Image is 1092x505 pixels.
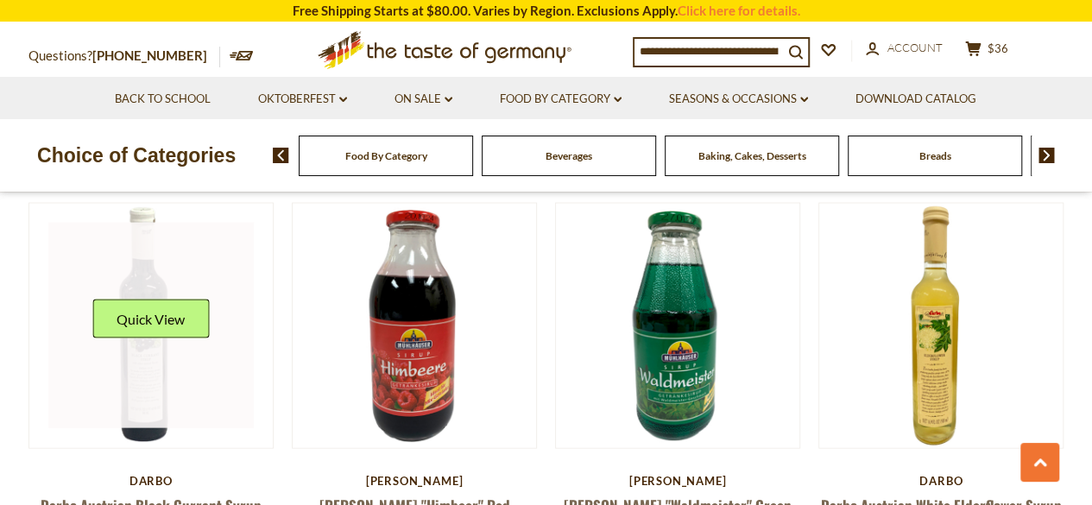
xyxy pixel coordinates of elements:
img: next arrow [1038,148,1055,163]
a: On Sale [395,90,452,109]
div: Darbo [818,474,1064,488]
button: $36 [961,41,1013,62]
a: Seasons & Occasions [669,90,808,109]
img: Darbo Austrian White Elderflower Syrup 16.9 fl.oz [819,204,1064,448]
a: Oktoberfest [258,90,347,109]
div: [PERSON_NAME] [292,474,538,488]
img: Darbo Austrian Black Currant Syrup 16.9 fl.oz [29,204,274,448]
div: Darbo [28,474,275,488]
a: Baking, Cakes, Desserts [698,149,806,162]
a: Food By Category [500,90,622,109]
img: Muehlhauser "Waldmeister" Green Woodruff Syrup 17.5 fl. oz. [556,204,800,448]
button: Quick View [92,300,209,338]
p: Questions? [28,45,220,67]
a: Breads [919,149,951,162]
span: $36 [988,41,1008,55]
a: Account [866,39,943,58]
a: Beverages [546,149,592,162]
a: Food By Category [345,149,427,162]
img: previous arrow [273,148,289,163]
div: [PERSON_NAME] [555,474,801,488]
img: Muehlhauser "Himbeer" Red Raspberry Syrup 17.6 fl. oz. [293,204,537,448]
span: Account [887,41,943,54]
a: Download Catalog [855,90,976,109]
a: Back to School [115,90,211,109]
a: [PHONE_NUMBER] [92,47,207,63]
a: Click here for details. [678,3,800,18]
